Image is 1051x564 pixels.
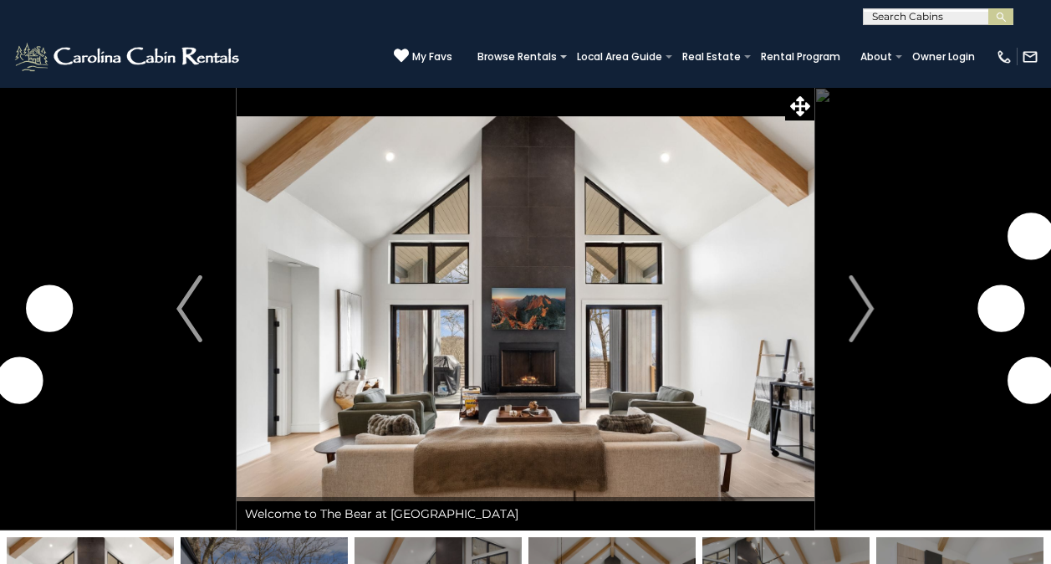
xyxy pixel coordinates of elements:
span: My Favs [412,49,452,64]
button: Next [814,87,908,531]
img: arrow [849,275,874,342]
img: phone-regular-white.png [996,49,1013,65]
a: Rental Program [753,45,849,69]
a: Real Estate [674,45,749,69]
a: Local Area Guide [569,45,671,69]
a: Browse Rentals [469,45,565,69]
a: Owner Login [904,45,983,69]
a: My Favs [394,48,452,65]
div: Welcome to The Bear at [GEOGRAPHIC_DATA] [237,497,814,531]
img: mail-regular-white.png [1022,49,1038,65]
img: White-1-2.png [13,40,244,74]
img: arrow [176,275,202,342]
button: Previous [142,87,236,531]
a: About [852,45,900,69]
